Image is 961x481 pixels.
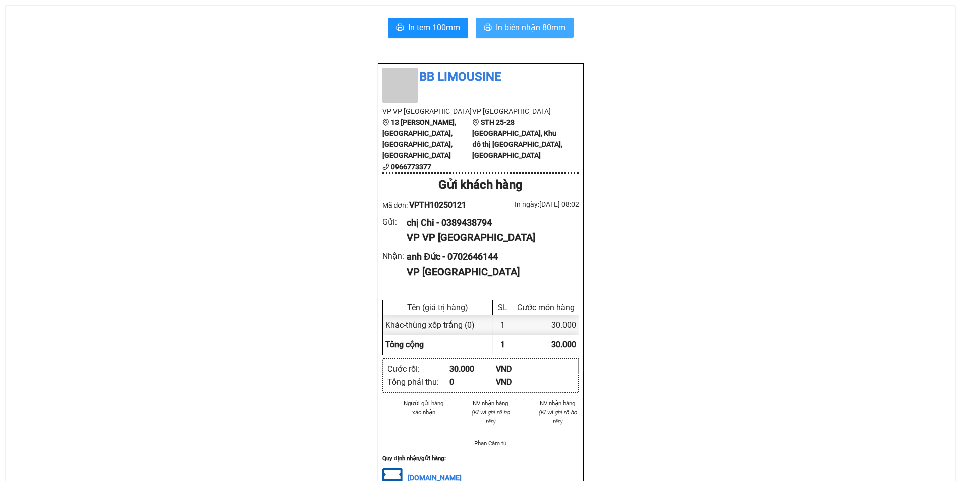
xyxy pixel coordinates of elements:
button: printerIn biên nhận 80mm [476,18,574,38]
span: printer [396,23,404,33]
b: 13 [PERSON_NAME], [GEOGRAPHIC_DATA], [GEOGRAPHIC_DATA], [GEOGRAPHIC_DATA] [382,118,456,159]
div: 30.000 [449,363,496,376]
i: (Kí và ghi rõ họ tên) [538,409,577,425]
li: VP VP [GEOGRAPHIC_DATA] [382,105,473,117]
div: Quy định nhận/gửi hàng : [382,454,579,463]
b: 0966773377 [391,163,431,171]
span: environment [472,119,479,126]
div: chị Chi - 0389438794 [407,216,571,230]
div: 1 [493,315,513,335]
div: Tổng phải thu : [387,376,449,388]
div: In ngày: [DATE] 08:02 [481,199,579,210]
i: (Kí và ghi rõ họ tên) [471,409,510,425]
li: Phan Cẩm tú [469,439,512,448]
div: Gửi : [382,216,407,228]
li: VP [GEOGRAPHIC_DATA] [472,105,562,117]
div: VP VP [GEOGRAPHIC_DATA] [407,230,571,245]
div: VND [496,363,543,376]
span: printer [484,23,492,33]
div: anh Đức - 0702646144 [407,250,571,264]
span: Tổng cộng [385,340,424,349]
li: NV nhận hàng [469,399,512,408]
div: Gửi khách hàng [382,176,579,195]
span: 1 [500,340,505,349]
span: phone [382,163,389,170]
li: NV nhận hàng [536,399,579,408]
div: Nhận : [382,250,407,262]
div: VP [GEOGRAPHIC_DATA] [407,264,571,280]
div: 0 [449,376,496,388]
div: SL [495,303,510,312]
span: In biên nhận 80mm [496,21,566,34]
div: Cước món hàng [516,303,576,312]
div: 30.000 [513,315,579,335]
li: Người gửi hàng xác nhận [403,399,445,417]
button: printerIn tem 100mm [388,18,468,38]
div: Cước rồi : [387,363,449,376]
span: In tem 100mm [408,21,460,34]
li: BB Limousine [382,68,579,87]
div: Tên (giá trị hàng) [385,303,490,312]
span: VPTH10250121 [409,200,466,210]
div: VND [496,376,543,388]
span: environment [382,119,389,126]
span: Khác - thùng xốp trắng (0) [385,320,475,330]
div: Mã đơn: [382,199,481,211]
span: 30.000 [551,340,576,349]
